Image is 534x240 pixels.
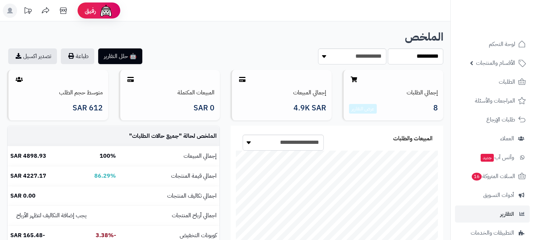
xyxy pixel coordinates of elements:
span: 4.9K SAR [294,104,326,112]
a: أدوات التسويق [455,187,530,204]
a: إجمالي الطلبات [407,88,438,97]
span: رفيق [85,6,96,15]
a: تحديثات المنصة [19,4,37,20]
span: جميع حالات الطلبات [132,132,179,140]
a: طلبات الإرجاع [455,111,530,128]
td: اجمالي قيمة المنتجات [119,166,220,186]
b: 4227.17 SAR [10,172,46,180]
button: 🤖 حلل التقارير [98,48,142,64]
span: التطبيقات والخدمات [471,228,514,238]
a: متوسط حجم الطلب [59,88,103,97]
a: تصدير اكسيل [8,48,57,64]
span: 8 [433,104,438,114]
span: لوحة التحكم [489,39,515,49]
a: وآتس آبجديد [455,149,530,166]
img: logo-2.png [486,18,527,33]
b: 86.29% [94,172,116,180]
span: طلبات الإرجاع [486,115,515,125]
a: عرض التقارير [351,105,374,113]
td: اجمالي تكاليف المنتجات [119,186,220,206]
span: جديد [481,154,494,162]
a: إجمالي المبيعات [293,88,326,97]
b: -3.38% [96,231,116,240]
a: المبيعات المكتملة [178,88,215,97]
span: التقارير [500,209,514,219]
b: 4898.93 SAR [10,152,46,160]
span: 612 SAR [73,104,103,112]
a: السلات المتروكة16 [455,168,530,185]
td: الملخص لحالة " " [119,126,220,146]
img: ai-face.png [99,4,113,18]
span: وآتس آب [480,152,514,162]
b: 0.00 SAR [10,192,36,200]
span: الأقسام والمنتجات [476,58,515,68]
a: العملاء [455,130,530,147]
a: لوحة التحكم [455,36,530,53]
a: الطلبات [455,73,530,90]
h3: المبيعات والطلبات [393,136,433,142]
td: اجمالي أرباح المنتجات [119,206,220,225]
span: العملاء [500,134,514,144]
span: 16 [472,173,482,181]
a: المراجعات والأسئلة [455,92,530,109]
span: المراجعات والأسئلة [475,96,515,106]
span: الطلبات [499,77,515,87]
span: 0 SAR [194,104,215,112]
button: طباعة [61,48,94,64]
b: -165.48 SAR [10,231,45,240]
td: إجمالي المبيعات [119,146,220,166]
span: أدوات التسويق [483,190,514,200]
a: التقارير [455,205,530,223]
span: السلات المتروكة [471,171,515,181]
b: الملخص [405,28,443,45]
small: يجب إضافة التكاليف لتظهر الأرباح [16,211,86,220]
b: 100% [100,152,116,160]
